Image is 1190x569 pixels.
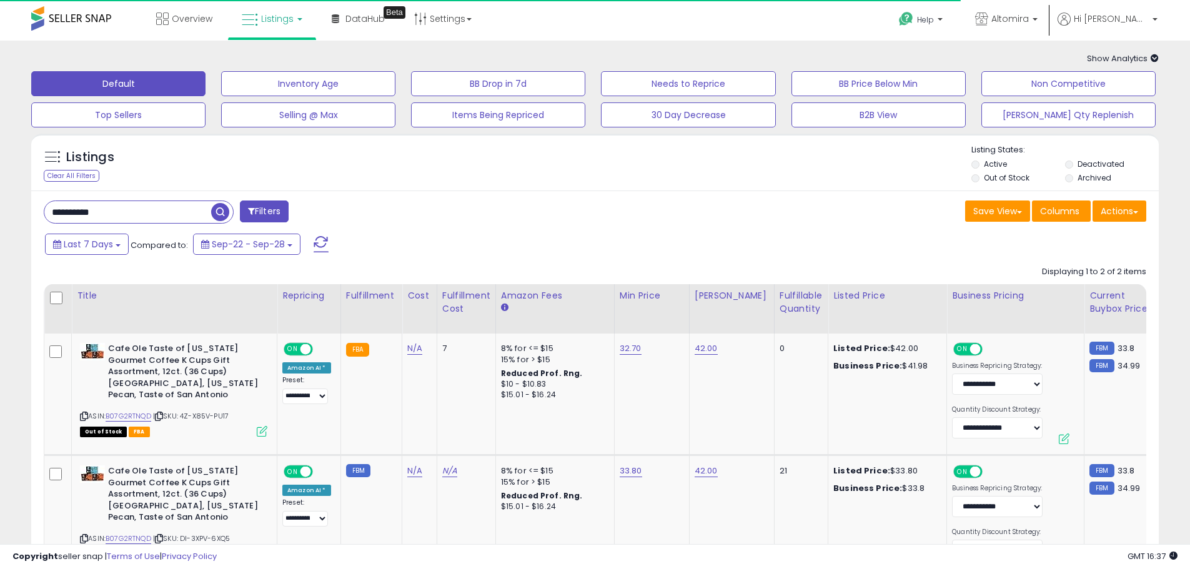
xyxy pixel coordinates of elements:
[601,102,775,127] button: 30 Day Decrease
[1078,172,1111,183] label: Archived
[346,464,370,477] small: FBM
[780,465,818,477] div: 21
[1078,159,1124,169] label: Deactivated
[780,289,823,315] div: Fulfillable Quantity
[345,12,385,25] span: DataHub
[31,71,206,96] button: Default
[346,289,397,302] div: Fulfillment
[411,71,585,96] button: BB Drop in 7d
[833,360,902,372] b: Business Price:
[952,528,1043,537] label: Quantity Discount Strategy:
[501,289,609,302] div: Amazon Fees
[80,427,127,437] span: All listings that are currently out of stock and unavailable for purchase on Amazon
[695,289,769,302] div: [PERSON_NAME]
[1118,360,1141,372] span: 34.99
[501,465,605,477] div: 8% for <= $15
[285,467,300,477] span: ON
[833,482,902,494] b: Business Price:
[407,465,422,477] a: N/A
[282,485,331,496] div: Amazon AI *
[64,238,113,250] span: Last 7 Days
[1042,266,1146,278] div: Displaying 1 to 2 of 2 items
[952,484,1043,493] label: Business Repricing Strategy:
[1074,12,1149,25] span: Hi [PERSON_NAME]
[780,343,818,354] div: 0
[971,144,1159,156] p: Listing States:
[108,343,260,404] b: Cafe Ole Taste of [US_STATE] Gourmet Coffee K Cups Gift Assortment, 12ct. (36 Cups) [GEOGRAPHIC_D...
[442,289,490,315] div: Fulfillment Cost
[981,71,1156,96] button: Non Competitive
[282,376,331,404] div: Preset:
[162,550,217,562] a: Privacy Policy
[80,343,105,360] img: 51urCVplOVL._SL40_.jpg
[954,467,970,477] span: ON
[1087,52,1159,64] span: Show Analytics
[833,483,937,494] div: $33.8
[240,200,289,222] button: Filters
[501,390,605,400] div: $15.01 - $16.24
[501,343,605,354] div: 8% for <= $15
[981,102,1156,127] button: [PERSON_NAME] Qty Replenish
[282,362,331,374] div: Amazon AI *
[620,465,642,477] a: 33.80
[106,411,151,422] a: B07G2RTNQD
[172,12,212,25] span: Overview
[407,342,422,355] a: N/A
[131,239,188,251] span: Compared to:
[261,12,294,25] span: Listings
[12,550,58,562] strong: Copyright
[1089,464,1114,477] small: FBM
[501,302,508,314] small: Amazon Fees.
[601,71,775,96] button: Needs to Reprice
[80,465,105,483] img: 51urCVplOVL._SL40_.jpg
[501,490,583,501] b: Reduced Prof. Rng.
[833,342,890,354] b: Listed Price:
[80,343,267,435] div: ASIN:
[501,502,605,512] div: $15.01 - $16.24
[501,477,605,488] div: 15% for > $15
[991,12,1029,25] span: Altomira
[620,342,642,355] a: 32.70
[221,71,395,96] button: Inventory Age
[346,343,369,357] small: FBA
[954,344,970,355] span: ON
[620,289,684,302] div: Min Price
[1058,12,1158,41] a: Hi [PERSON_NAME]
[791,102,966,127] button: B2B View
[411,102,585,127] button: Items Being Repriced
[221,102,395,127] button: Selling @ Max
[1040,205,1079,217] span: Columns
[311,344,331,355] span: OFF
[106,533,151,544] a: B07G2RTNQD
[695,342,718,355] a: 42.00
[442,465,457,477] a: N/A
[889,2,955,41] a: Help
[1093,200,1146,222] button: Actions
[833,465,937,477] div: $33.80
[984,159,1007,169] label: Active
[282,498,331,527] div: Preset:
[1118,482,1141,494] span: 34.99
[107,550,160,562] a: Terms of Use
[695,465,718,477] a: 42.00
[1128,550,1178,562] span: 2025-10-6 16:37 GMT
[833,289,941,302] div: Listed Price
[1089,342,1114,355] small: FBM
[407,289,432,302] div: Cost
[12,551,217,563] div: seller snap | |
[501,354,605,365] div: 15% for > $15
[1118,342,1135,354] span: 33.8
[984,172,1029,183] label: Out of Stock
[501,368,583,379] b: Reduced Prof. Rng.
[1118,465,1135,477] span: 33.8
[212,238,285,250] span: Sep-22 - Sep-28
[384,6,405,19] div: Tooltip anchor
[1089,482,1114,495] small: FBM
[917,14,934,25] span: Help
[833,343,937,354] div: $42.00
[833,360,937,372] div: $41.98
[108,465,260,527] b: Cafe Ole Taste of [US_STATE] Gourmet Coffee K Cups Gift Assortment, 12ct. (36 Cups) [GEOGRAPHIC_D...
[193,234,300,255] button: Sep-22 - Sep-28
[44,170,99,182] div: Clear All Filters
[1089,359,1114,372] small: FBM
